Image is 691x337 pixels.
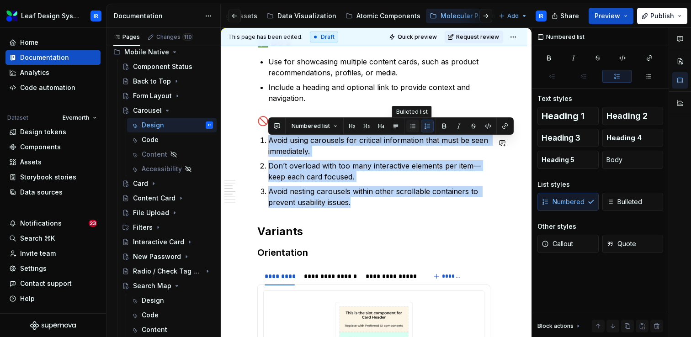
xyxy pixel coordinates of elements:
[537,94,572,103] div: Text styles
[133,194,175,203] div: Content Card
[602,193,664,211] button: Bulleted
[21,11,80,21] div: Leaf Design System
[142,325,167,334] div: Content
[398,33,437,41] span: Quick preview
[133,91,172,100] div: Form Layout
[127,132,217,147] a: Code
[595,11,620,21] span: Preview
[5,155,101,169] a: Assets
[118,235,217,249] a: Interactive Card
[127,293,217,308] a: Design
[142,135,159,144] div: Code
[94,12,98,20] div: IR
[5,170,101,184] a: Storybook stories
[268,82,490,104] p: Include a heading and optional link to provide context and navigation.
[606,239,636,248] span: Quote
[606,133,642,142] span: Heading 4
[268,56,490,78] p: Use for showcasing multiple content cards, such as product recommendations, profiles, or media.
[542,111,585,121] span: Heading 1
[118,249,217,264] a: New Password
[182,33,193,41] span: 110
[637,8,687,24] button: Publish
[7,114,28,121] div: Dataset
[118,191,217,205] a: Content Card
[5,261,101,276] a: Settings
[650,11,674,21] span: Publish
[606,197,642,206] span: Bulleted
[537,320,582,332] div: Block actions
[118,89,217,103] a: Form Layout
[20,294,35,303] div: Help
[356,11,420,21] div: Atomic Components
[386,31,441,43] button: Quick preview
[127,118,217,132] a: DesignIR
[292,122,330,130] span: Numbered list
[560,11,579,21] span: Share
[133,77,171,86] div: Back to Top
[118,205,217,220] a: File Upload
[257,116,300,126] strong: 🚫 Don’ts
[20,38,38,47] div: Home
[5,276,101,291] button: Contact support
[268,186,490,208] p: Avoid nesting carousels within other scrollable containers to prevent usability issues.
[228,33,303,41] span: This page has been edited.
[287,120,341,132] button: Numbered list
[602,151,664,169] button: Body
[547,8,585,24] button: Share
[277,11,336,21] div: Data Visualization
[602,107,664,125] button: Heading 2
[133,106,162,115] div: Carousel
[537,107,599,125] button: Heading 1
[113,33,140,41] div: Pages
[20,188,63,197] div: Data sources
[118,220,217,235] div: Filters
[208,121,211,130] div: IR
[20,83,75,92] div: Code automation
[542,239,573,248] span: Callout
[156,33,193,41] div: Changes
[5,246,101,261] a: Invite team
[20,249,56,258] div: Invite team
[124,47,169,57] div: Mobile Native
[114,11,200,21] div: Documentation
[133,281,171,290] div: Search Map
[392,106,432,118] div: Bulleted list
[5,140,101,154] a: Components
[606,155,622,164] span: Body
[118,59,217,74] a: Component Status
[5,185,101,200] a: Data sources
[20,68,49,77] div: Analytics
[507,12,519,20] span: Add
[118,279,217,293] a: Search Map
[441,11,501,21] div: Molecular Patterns
[542,155,574,164] span: Heading 5
[445,31,503,43] button: Request review
[257,246,490,259] h3: Orientation
[133,252,181,261] div: New Password
[142,121,164,130] div: Design
[20,173,76,182] div: Storybook stories
[589,8,633,24] button: Preview
[69,7,337,25] div: Page tree
[20,142,61,152] div: Components
[20,219,62,228] div: Notifications
[30,321,76,330] svg: Supernova Logo
[542,133,580,142] span: Heading 3
[263,9,340,23] a: Data Visualization
[496,10,530,22] button: Add
[118,74,217,89] a: Back to Top
[63,114,89,121] span: Evernorth
[2,6,104,26] button: Leaf Design SystemIR
[5,125,101,139] a: Design tokens
[5,231,101,246] button: Search ⌘K
[118,103,217,118] a: Carousel
[127,322,217,337] a: Content
[5,291,101,306] button: Help
[20,127,66,137] div: Design tokens
[5,216,101,231] button: Notifications23
[537,151,599,169] button: Heading 5
[606,111,648,121] span: Heading 2
[537,235,599,253] button: Callout
[127,308,217,322] a: Code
